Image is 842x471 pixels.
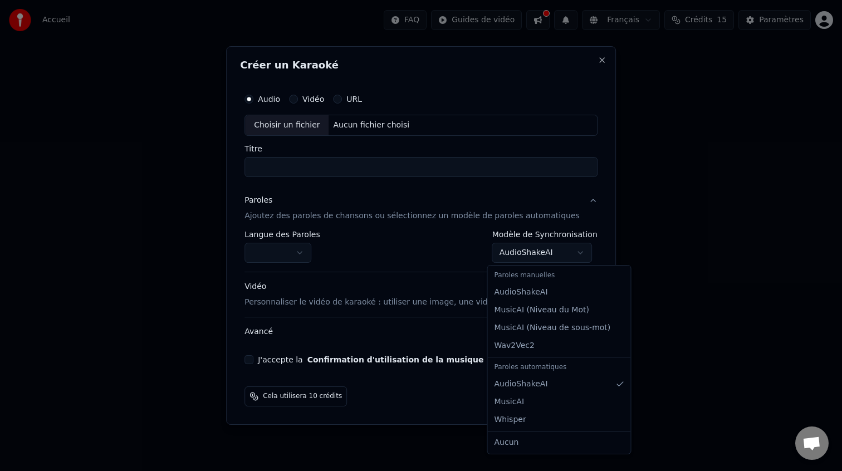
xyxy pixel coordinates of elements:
[495,396,525,408] span: MusicAI
[495,287,548,298] span: AudioShakeAI
[490,360,629,375] div: Paroles automatiques
[495,437,519,448] span: Aucun
[495,340,535,351] span: Wav2Vec2
[490,268,629,283] div: Paroles manuelles
[495,322,611,333] span: MusicAI ( Niveau de sous-mot )
[495,414,526,425] span: Whisper
[495,379,548,390] span: AudioShakeAI
[495,305,589,316] span: MusicAI ( Niveau du Mot )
